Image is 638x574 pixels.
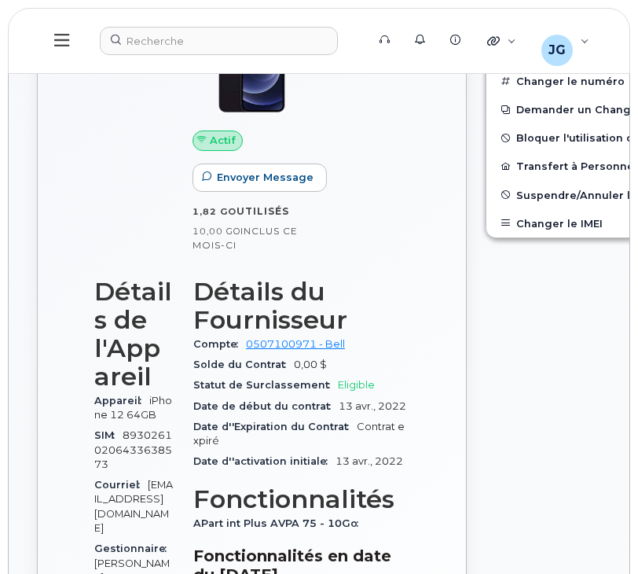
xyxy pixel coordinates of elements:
[548,41,566,60] span: JG
[193,338,246,350] span: Compte
[94,429,172,470] span: 89302610206433638573
[192,206,236,217] span: 1,82 Go
[193,455,335,467] span: Date d''activation initiale
[193,379,338,391] span: Statut de Surclassement
[246,338,345,350] a: 0507100971 - Bell
[94,479,148,491] span: Courriel
[94,479,173,534] span: [EMAIL_ADDRESS][DOMAIN_NAME]
[193,517,366,529] span: APart int Plus AVPA 75 - 10Go
[294,359,327,370] span: 0,00 $
[530,25,600,57] div: Justin Gauthier
[210,133,236,148] span: Actif
[193,421,357,432] span: Date d''Expiration du Contrat
[193,400,339,412] span: Date de début du contrat
[339,400,406,412] span: 13 avr., 2022
[100,27,338,55] input: Recherche
[335,455,403,467] span: 13 avr., 2022
[217,170,313,185] span: Envoyer Message
[94,543,174,554] span: Gestionnaire
[192,226,240,237] span: 10,00 Go
[94,429,123,441] span: SIM
[193,278,409,334] h3: Détails du Fournisseur
[476,25,527,57] div: Liens rapides
[192,225,298,251] span: inclus ce mois-ci
[338,379,375,391] span: Eligible
[193,359,294,370] span: Solde du Contrat
[94,278,174,391] h3: Détails de l'Appareil
[193,485,409,513] h3: Fonctionnalités
[94,395,149,407] span: Appareil
[192,164,328,192] button: Envoyer Message
[236,205,289,217] span: utilisés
